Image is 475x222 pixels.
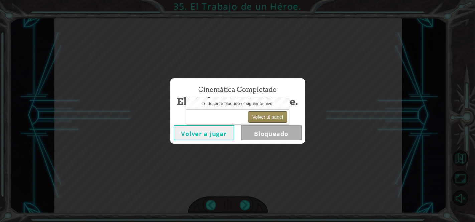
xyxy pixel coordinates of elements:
[241,125,302,140] button: Bloqueado
[248,111,287,123] button: Volver al panel
[202,101,273,106] span: Tu docente bloqueó el siguiente nivel
[177,94,298,109] span: El Trabajo de un Héroe.
[174,125,234,140] button: Volver a jugar
[198,85,277,95] span: Cinemática Completado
